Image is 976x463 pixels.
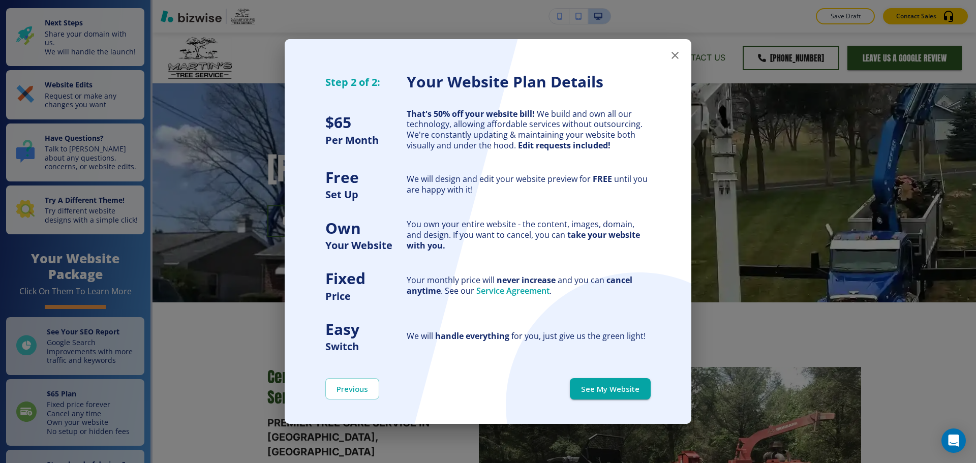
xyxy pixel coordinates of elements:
[435,330,509,342] strong: handle everything
[476,285,550,296] a: Service Agreement
[407,108,535,119] strong: That's 50% off your website bill!
[325,167,359,188] strong: Free
[407,275,651,296] div: Your monthly price will and you can . See our .
[570,378,651,399] button: See My Website
[407,219,651,251] div: You own your entire website - the content, images, domain, and design. If you want to cancel, you...
[325,378,379,399] button: Previous
[325,268,365,289] strong: Fixed
[325,218,361,238] strong: Own
[407,274,632,296] strong: cancel anytime
[407,174,651,195] div: We will design and edit your website preview for until you are happy with it!
[325,133,407,147] h5: Per Month
[407,229,640,251] strong: take your website with you.
[325,238,407,252] h5: Your Website
[325,289,407,303] h5: Price
[325,188,407,201] h5: Set Up
[593,173,612,184] strong: FREE
[407,109,651,151] div: We build and own all our technology, allowing affordable services without outsourcing. We're cons...
[518,140,611,151] strong: Edit requests included!
[497,274,556,286] strong: never increase
[325,319,359,339] strong: Easy
[325,112,351,133] strong: $ 65
[407,72,651,92] h3: Your Website Plan Details
[941,428,966,453] div: Open Intercom Messenger
[325,75,407,89] h5: Step 2 of 2:
[325,339,407,353] h5: Switch
[407,331,651,342] div: We will for you, just give us the green light!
